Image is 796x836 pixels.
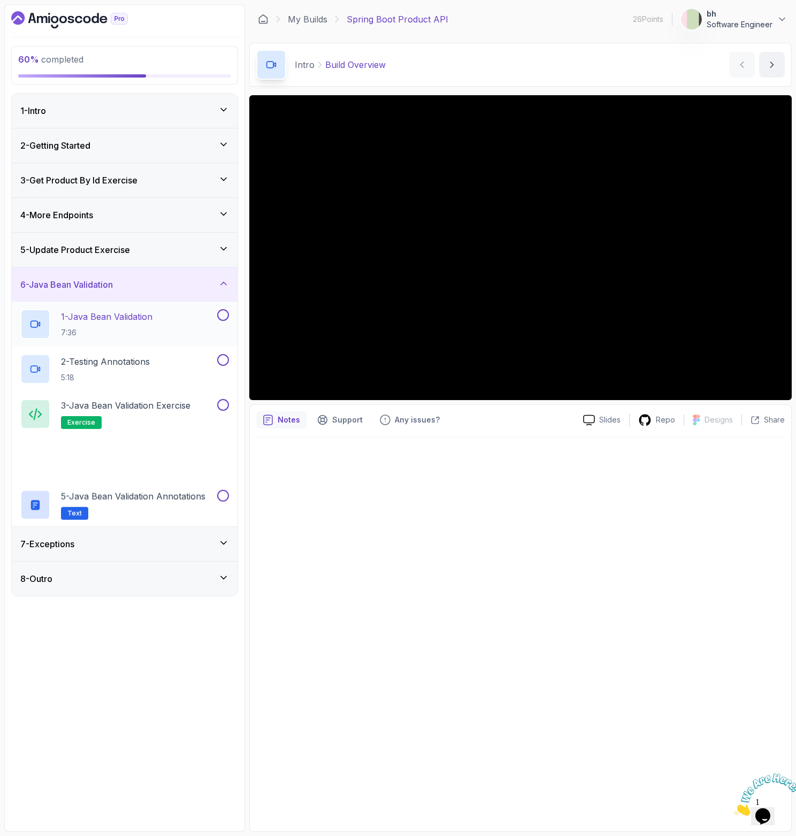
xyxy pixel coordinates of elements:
button: 3-Get Product By Id Exercise [12,163,238,197]
a: Dashboard [11,11,152,28]
button: 1-Intro [12,94,238,128]
h3: 7 - Exceptions [20,538,74,550]
p: Slides [599,415,621,425]
button: 7-Exceptions [12,527,238,561]
h3: 4 - More Endpoints [20,209,93,221]
h3: 5 - Update Product Exercise [20,243,130,256]
a: My Builds [288,13,327,26]
iframe: chat widget [730,769,796,820]
button: notes button [256,411,307,428]
span: completed [18,54,83,65]
span: 1 [4,4,9,13]
button: 2-Getting Started [12,128,238,163]
button: Support button [311,411,369,428]
p: bh [707,9,772,19]
a: Dashboard [258,14,269,25]
p: Intro [295,58,315,71]
button: user profile imagebhSoftware Engineer [681,9,787,30]
a: Repo [630,413,684,427]
img: Chat attention grabber [4,4,71,47]
button: 1-Java Bean Validation7:36 [20,309,229,339]
p: Spring Boot Product API [347,13,448,26]
p: Share [764,415,785,425]
button: 4-More Endpoints [12,198,238,232]
iframe: 1 - Build Overview [249,95,792,400]
button: Share [741,415,785,425]
p: Designs [705,415,733,425]
p: 5 - Java Bean Validation Annotations [61,490,205,503]
p: 7:36 [61,327,152,338]
button: 5-Java Bean Validation AnnotationsText [20,490,229,520]
p: 1 - Java Bean Validation [61,310,152,323]
p: 3 - Java Bean Validation Exercise [61,399,190,412]
span: 60 % [18,54,39,65]
button: 3-Java Bean Validation Exerciseexercise [20,399,229,429]
button: 5-Update Product Exercise [12,233,238,267]
h3: 1 - Intro [20,104,46,117]
a: Slides [575,415,629,426]
button: next content [759,52,785,78]
h3: 2 - Getting Started [20,139,90,152]
img: user profile image [682,9,702,29]
p: Build Overview [325,58,386,71]
p: Repo [656,415,675,425]
button: 2-Testing Annotations5:18 [20,354,229,384]
span: exercise [67,418,95,427]
h3: 6 - Java Bean Validation [20,278,113,291]
p: 26 Points [633,14,663,25]
p: Notes [278,415,300,425]
button: 6-Java Bean Validation [12,267,238,302]
button: 8-Outro [12,562,238,596]
p: 5:18 [61,372,150,383]
h3: 8 - Outro [20,572,52,585]
span: Text [67,509,82,518]
p: 2 - Testing Annotations [61,355,150,368]
button: previous content [729,52,755,78]
h3: 3 - Get Product By Id Exercise [20,174,137,187]
p: Software Engineer [707,19,772,30]
button: Feedback button [373,411,446,428]
p: Support [332,415,363,425]
p: Any issues? [395,415,440,425]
